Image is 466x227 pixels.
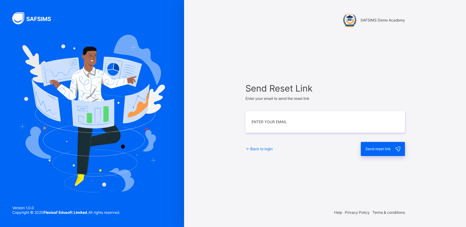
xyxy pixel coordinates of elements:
img: SAFSIMS Demo Academy [342,12,357,28]
img: Hero Image [19,35,165,192]
span: Privacy Policy [345,210,370,215]
img: SAFSIMS Logo [12,12,58,24]
span: Enter your email to send the reset link [245,96,310,101]
span: Send Reset Link [245,83,405,94]
span: Help [334,210,342,215]
span: Version 1.0.0 [12,205,120,210]
span: Send reset link [365,147,391,151]
span: Copyright © 2020 All rights reserved. [12,210,120,215]
a: Back to login [245,147,273,151]
span: SAFSIMS Demo Academy [360,18,405,22]
strong: Flexisaf Edusoft Limited. [44,210,88,215]
span: Back to login [250,147,273,151]
span: Terms & conditions [372,210,405,215]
